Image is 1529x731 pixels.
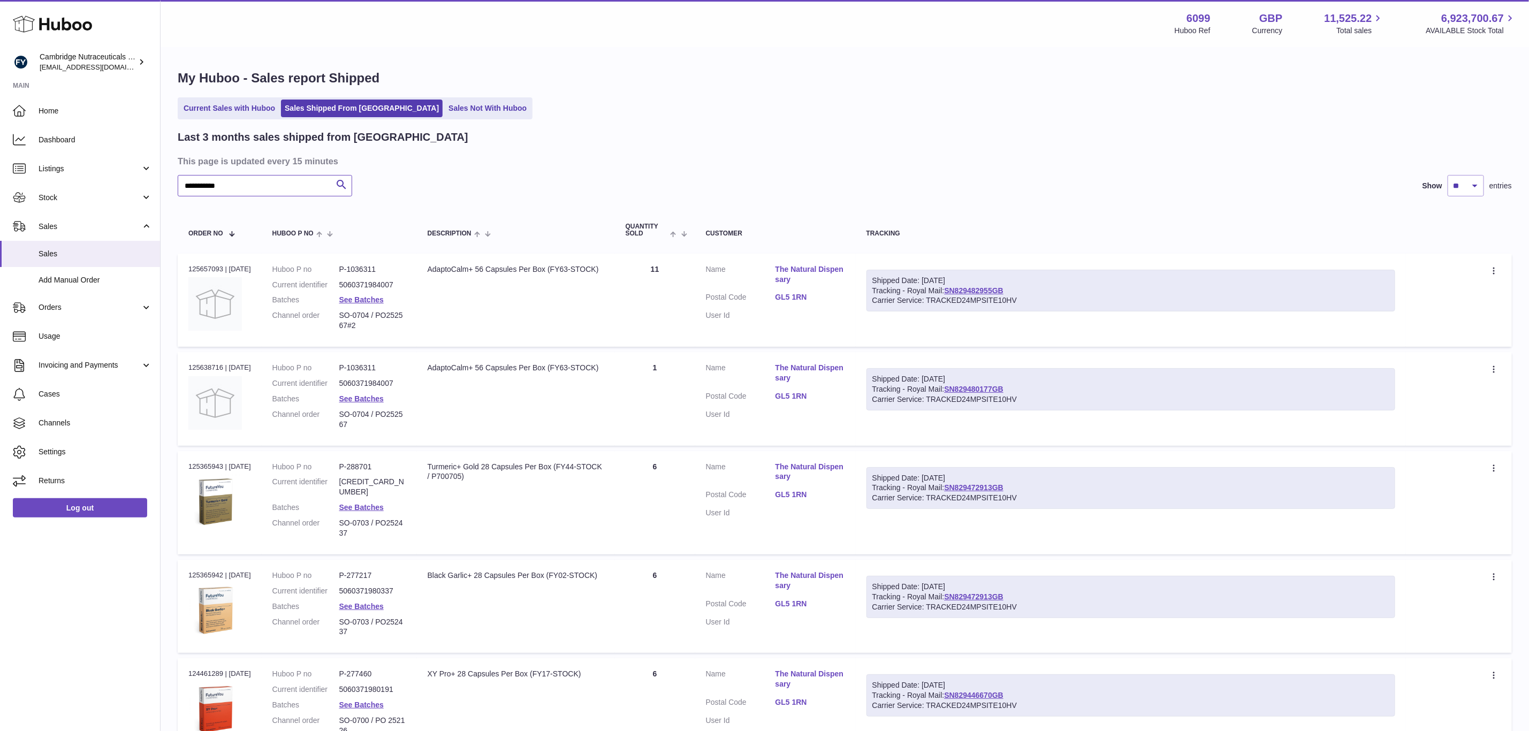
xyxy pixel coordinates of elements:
dt: Channel order [272,518,339,538]
div: Cambridge Nutraceuticals Ltd [40,52,136,72]
dd: P-277217 [339,570,406,581]
div: Shipped Date: [DATE] [872,473,1389,483]
a: Log out [13,498,147,517]
dt: Postal Code [706,391,775,404]
div: Turmeric+ Gold 28 Capsules Per Box (FY44-STOCK / P700705) [428,462,604,482]
dd: SO-0703 / PO252437 [339,518,406,538]
dt: Current identifier [272,477,339,497]
td: 6 [615,560,695,653]
dt: Postal Code [706,697,775,710]
dt: Name [706,669,775,692]
a: The Natural Dispensary [775,264,845,285]
div: Shipped Date: [DATE] [872,680,1389,690]
a: 6,923,700.67 AVAILABLE Stock Total [1426,11,1516,36]
a: See Batches [339,394,384,403]
dd: SO-0704 / PO252567#2 [339,310,406,331]
div: 125657093 | [DATE] [188,264,251,274]
span: entries [1489,181,1512,191]
span: Home [39,106,152,116]
a: See Batches [339,503,384,512]
dt: Name [706,570,775,593]
span: Dashboard [39,135,152,145]
div: Tracking - Royal Mail: [866,576,1395,618]
dd: P-1036311 [339,363,406,373]
dt: Huboo P no [272,462,339,472]
dt: User Id [706,508,775,518]
h2: Last 3 months sales shipped from [GEOGRAPHIC_DATA] [178,130,468,144]
a: Current Sales with Huboo [180,100,279,117]
dt: User Id [706,715,775,726]
span: Invoicing and Payments [39,360,141,370]
strong: 6099 [1186,11,1211,26]
div: Tracking - Royal Mail: [866,674,1395,717]
div: Huboo Ref [1175,26,1211,36]
dt: Current identifier [272,280,339,290]
span: Quantity Sold [626,223,668,237]
a: GL5 1RN [775,292,845,302]
span: Sales [39,249,152,259]
a: SN829472913GB [944,592,1003,601]
dd: SO-0703 / PO252437 [339,617,406,637]
img: 1619195656.png [188,583,242,637]
a: GL5 1RN [775,599,845,609]
div: 125365942 | [DATE] [188,570,251,580]
dt: Channel order [272,409,339,430]
span: Add Manual Order [39,275,152,285]
dt: Current identifier [272,684,339,695]
span: Huboo P no [272,230,314,237]
div: Tracking - Royal Mail: [866,467,1395,509]
a: GL5 1RN [775,490,845,500]
img: no-photo.jpg [188,277,242,331]
div: AdaptoCalm+ 56 Capsules Per Box (FY63-STOCK) [428,264,604,275]
span: Returns [39,476,152,486]
img: no-photo.jpg [188,376,242,430]
div: Shipped Date: [DATE] [872,582,1389,592]
span: Listings [39,164,141,174]
div: Carrier Service: TRACKED24MPSITE10HV [872,493,1389,503]
span: Total sales [1336,26,1384,36]
dt: User Id [706,409,775,420]
img: 60991720007859.jpg [188,475,242,528]
div: Tracking - Royal Mail: [866,270,1395,312]
dt: User Id [706,617,775,627]
a: GL5 1RN [775,697,845,707]
dt: Batches [272,700,339,710]
label: Show [1422,181,1442,191]
a: The Natural Dispensary [775,462,845,482]
span: Description [428,230,471,237]
dd: SO-0704 / PO252567 [339,409,406,430]
dt: Current identifier [272,378,339,389]
dt: Name [706,462,775,485]
div: Black Garlic+ 28 Capsules Per Box (FY02-STOCK) [428,570,604,581]
span: Cases [39,389,152,399]
a: SN829480177GB [944,385,1003,393]
a: See Batches [339,700,384,709]
div: 125365943 | [DATE] [188,462,251,471]
a: SN829472913GB [944,483,1003,492]
div: Shipped Date: [DATE] [872,374,1389,384]
span: 11,525.22 [1324,11,1372,26]
div: Currency [1252,26,1283,36]
dd: P-277460 [339,669,406,679]
dt: Name [706,264,775,287]
a: The Natural Dispensary [775,669,845,689]
div: Carrier Service: TRACKED24MPSITE10HV [872,700,1389,711]
dt: Postal Code [706,292,775,305]
dt: Channel order [272,617,339,637]
span: Stock [39,193,141,203]
dd: 5060371984007 [339,378,406,389]
dd: 5060371980191 [339,684,406,695]
td: 11 [615,254,695,347]
a: SN829482955GB [944,286,1003,295]
span: Order No [188,230,223,237]
dt: Batches [272,502,339,513]
a: See Batches [339,295,384,304]
dt: Name [706,363,775,386]
div: Tracking - Royal Mail: [866,368,1395,410]
span: AVAILABLE Stock Total [1426,26,1516,36]
a: The Natural Dispensary [775,570,845,591]
dt: Postal Code [706,490,775,502]
dt: Huboo P no [272,264,339,275]
div: 125638716 | [DATE] [188,363,251,372]
span: Sales [39,222,141,232]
